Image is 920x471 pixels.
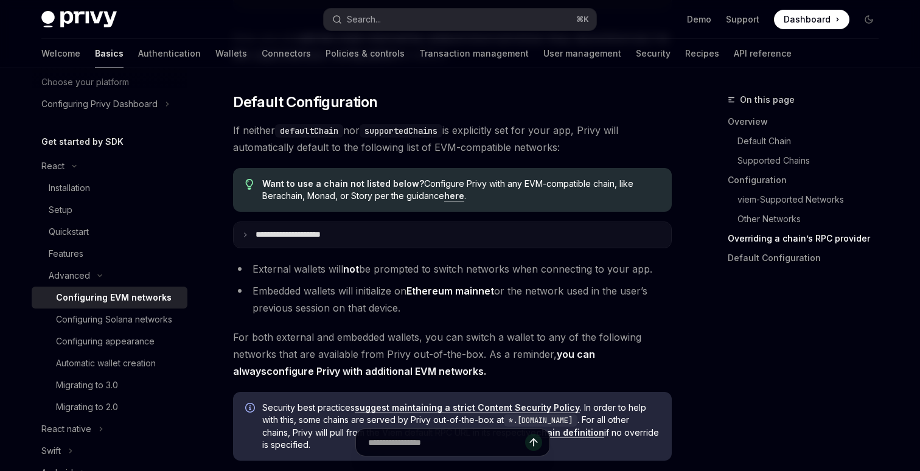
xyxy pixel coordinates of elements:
[56,290,172,305] div: Configuring EVM networks
[56,312,172,327] div: Configuring Solana networks
[32,177,187,199] a: Installation
[41,159,64,173] div: React
[56,334,155,349] div: Configuring appearance
[245,179,254,190] svg: Tip
[32,265,187,287] button: Toggle Advanced section
[41,422,91,436] div: React native
[262,39,311,68] a: Connectors
[32,418,187,440] button: Toggle React native section
[267,365,484,378] a: configure Privy with additional EVM networks
[543,39,621,68] a: User management
[245,403,257,415] svg: Info
[41,11,117,28] img: dark logo
[32,199,187,221] a: Setup
[32,440,187,462] button: Toggle Swift section
[138,39,201,68] a: Authentication
[233,282,672,316] li: Embedded wallets will initialize on or the network used in the user’s previous session on that de...
[419,39,529,68] a: Transaction management
[685,39,719,68] a: Recipes
[368,429,525,456] input: Ask a question...
[56,356,156,371] div: Automatic wallet creation
[728,170,888,190] a: Configuration
[576,15,589,24] span: ⌘ K
[95,39,124,68] a: Basics
[859,10,879,29] button: Toggle dark mode
[324,9,596,30] button: Open search
[56,400,118,414] div: Migrating to 2.0
[233,92,377,112] span: Default Configuration
[32,221,187,243] a: Quickstart
[233,260,672,277] li: External wallets will be prompted to switch networks when connecting to your app.
[262,402,660,451] span: Security best practices . In order to help with this, some chains are served by Privy out-of-the-...
[360,124,442,138] code: supportedChains
[32,374,187,396] a: Migrating to 3.0
[262,178,660,202] span: Configure Privy with any EVM-compatible chain, like Berachain, Monad, or Story per the guidance .
[41,444,61,458] div: Swift
[347,12,381,27] div: Search...
[32,243,187,265] a: Features
[326,39,405,68] a: Policies & controls
[32,352,187,374] a: Automatic wallet creation
[636,39,671,68] a: Security
[233,348,595,378] strong: you can always .
[233,329,672,380] span: For both external and embedded wallets, you can switch a wallet to any of the following networks ...
[32,309,187,330] a: Configuring Solana networks
[728,112,888,131] a: Overview
[233,122,672,156] span: If neither nor is explicitly set for your app, Privy will automatically default to the following ...
[774,10,849,29] a: Dashboard
[41,134,124,149] h5: Get started by SDK
[41,97,158,111] div: Configuring Privy Dashboard
[728,131,888,151] a: Default Chain
[56,378,118,392] div: Migrating to 3.0
[49,225,89,239] div: Quickstart
[444,190,464,201] a: here
[32,396,187,418] a: Migrating to 2.0
[728,229,888,248] a: Overriding a chain’s RPC provider
[343,263,359,275] strong: not
[728,190,888,209] a: viem-Supported Networks
[32,155,187,177] button: Toggle React section
[740,92,795,107] span: On this page
[262,178,424,189] strong: Want to use a chain not listed below?
[728,248,888,268] a: Default Configuration
[275,124,343,138] code: defaultChain
[687,13,711,26] a: Demo
[32,93,187,115] button: Toggle Configuring Privy Dashboard section
[49,181,90,195] div: Installation
[504,414,577,427] code: *.[DOMAIN_NAME]
[215,39,247,68] a: Wallets
[49,246,83,261] div: Features
[41,39,80,68] a: Welcome
[726,13,759,26] a: Support
[32,330,187,352] a: Configuring appearance
[406,285,494,297] strong: Ethereum mainnet
[728,151,888,170] a: Supported Chains
[784,13,831,26] span: Dashboard
[525,434,542,451] button: Send message
[49,268,90,283] div: Advanced
[355,402,580,413] a: suggest maintaining a strict Content Security Policy
[734,39,792,68] a: API reference
[728,209,888,229] a: Other Networks
[32,287,187,309] a: Configuring EVM networks
[49,203,72,217] div: Setup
